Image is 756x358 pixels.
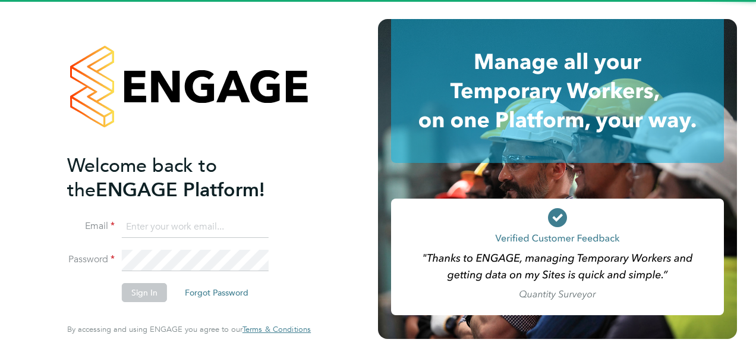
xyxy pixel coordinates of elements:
[67,253,115,266] label: Password
[67,324,311,334] span: By accessing and using ENGAGE you agree to our
[67,220,115,233] label: Email
[122,216,269,238] input: Enter your work email...
[175,283,258,302] button: Forgot Password
[242,325,311,334] a: Terms & Conditions
[67,154,217,202] span: Welcome back to the
[67,153,299,202] h2: ENGAGE Platform!
[122,283,167,302] button: Sign In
